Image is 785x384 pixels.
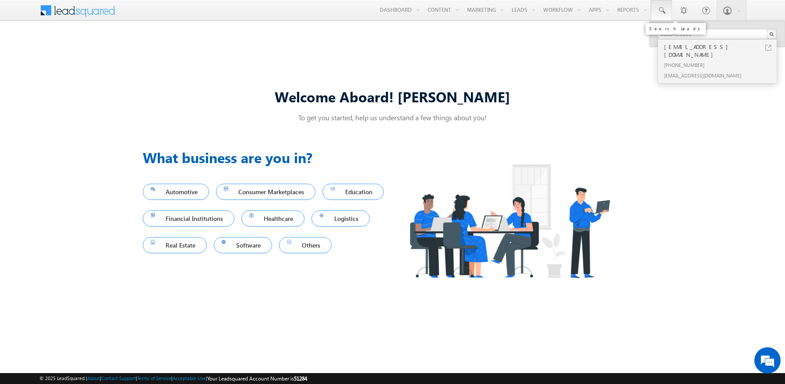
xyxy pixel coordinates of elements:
[151,239,199,251] span: Real Estate
[662,42,780,59] div: [EMAIL_ADDRESS][DOMAIN_NAME]
[249,213,297,224] span: Healthcare
[207,375,307,382] span: Your Leadsquared Account Number is
[143,113,642,122] p: To get you started, help us understand a few things about you!
[392,147,626,295] img: Industry.png
[151,186,201,198] span: Automotive
[224,186,308,198] span: Consumer Marketplaces
[294,375,307,382] span: 51284
[143,87,642,106] div: Welcome Aboard! [PERSON_NAME]
[649,26,702,31] div: Search Leads
[39,374,307,383] span: © 2025 LeadSquared | | | | |
[330,186,376,198] span: Education
[662,59,780,70] div: [PHONE_NUMBER]
[143,147,392,168] h3: What business are you in?
[662,70,780,80] div: [EMAIL_ADDRESS][DOMAIN_NAME]
[658,29,777,39] input: Search Leads
[101,375,136,381] a: Contact Support
[87,375,100,381] a: About
[173,375,206,381] a: Acceptable Use
[151,213,226,224] span: Financial Institutions
[287,239,324,251] span: Others
[222,239,265,251] span: Software
[137,375,171,381] a: Terms of Service
[319,213,362,224] span: Logistics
